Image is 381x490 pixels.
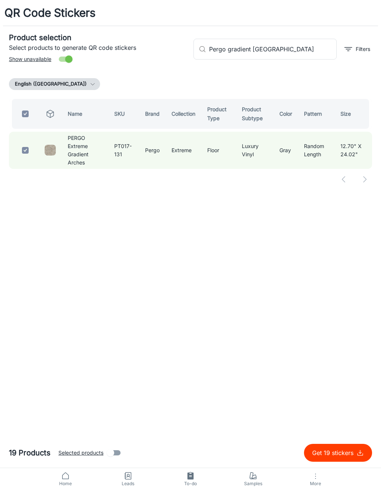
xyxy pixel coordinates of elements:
[108,99,140,129] th: SKU
[9,32,188,43] h5: Product selection
[226,480,280,487] span: Samples
[356,45,370,53] p: Filters
[9,78,100,90] button: English ([GEOGRAPHIC_DATA])
[9,43,188,52] p: Select products to generate QR code stickers
[9,55,51,63] span: Show unavailable
[284,468,347,490] button: More
[298,99,334,129] th: Pattern
[236,132,273,169] td: Luxury Vinyl
[222,468,284,490] a: Samples
[139,99,166,129] th: Brand
[34,468,97,490] a: Home
[4,4,96,21] h1: QR Code Stickers
[334,99,372,129] th: Size
[289,481,342,486] span: More
[108,132,140,169] td: PT017-131
[97,468,159,490] a: Leads
[39,480,92,487] span: Home
[101,480,155,487] span: Leads
[304,444,372,462] button: Get 19 stickers
[62,132,108,169] td: PERGO Extreme Gradient Arches
[334,132,372,169] td: 12.70" X 24.02"
[201,132,236,169] td: Floor
[201,99,236,129] th: Product Type
[273,99,298,129] th: Color
[9,447,51,458] h5: 19 Products
[62,99,108,129] th: Name
[139,132,166,169] td: Pergo
[58,449,103,457] span: Selected products
[159,468,222,490] a: To-do
[209,39,337,60] input: Search by SKU, brand, collection...
[273,132,298,169] td: Gray
[164,480,217,487] span: To-do
[312,448,356,457] p: Get 19 stickers
[166,99,201,129] th: Collection
[298,132,334,169] td: Random Length
[343,43,372,55] button: filter
[166,132,201,169] td: Extreme
[236,99,273,129] th: Product Subtype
